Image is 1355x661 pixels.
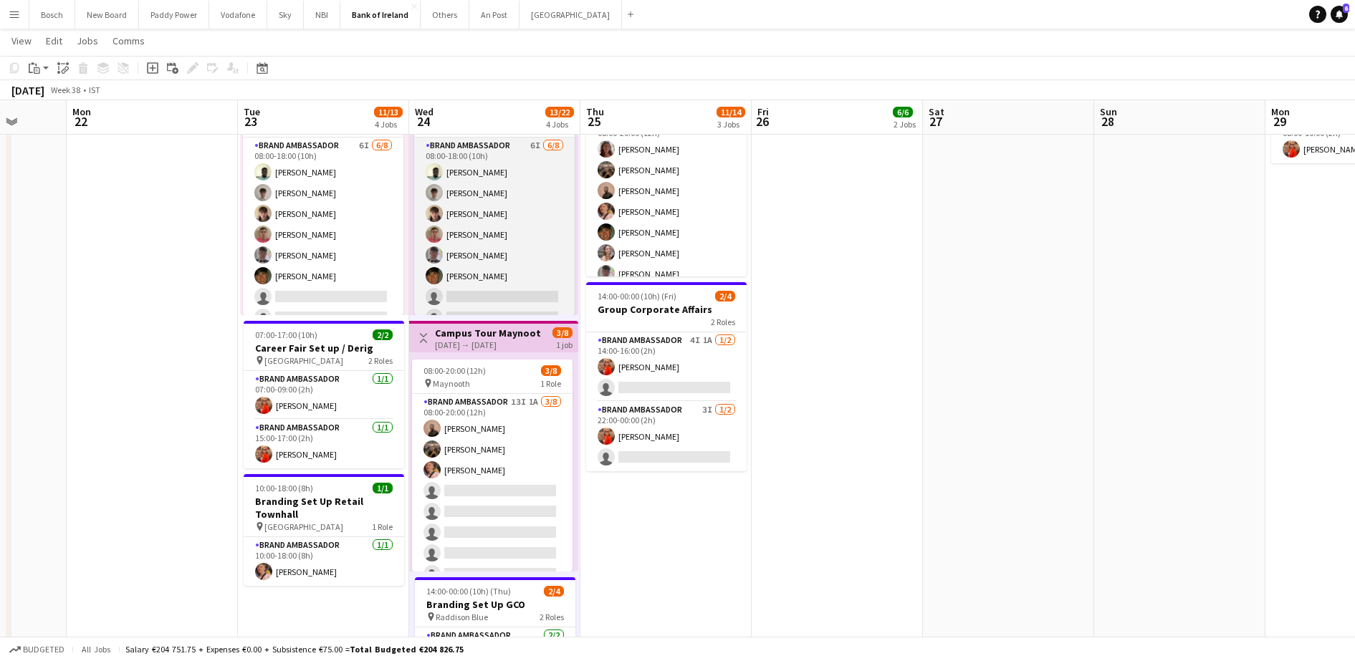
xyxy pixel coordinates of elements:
[584,113,604,130] span: 25
[586,64,747,276] app-job-card: 08:00-20:00 (12h)7/8Campus Tour NUIG NUIG1 RoleBrand Ambassador4I2A7/808:00-20:00 (12h)[PERSON_NA...
[711,317,735,327] span: 2 Roles
[927,113,944,130] span: 27
[544,586,564,597] span: 2/4
[244,342,404,354] h3: Career Fair Set up / Derig
[244,105,260,118] span: Tue
[375,119,402,130] div: 4 Jobs
[77,34,98,47] span: Jobs
[1098,113,1117,130] span: 28
[421,1,469,29] button: Others
[304,1,340,29] button: NBI
[715,291,735,301] span: 2/4
[373,483,393,493] span: 1/1
[241,113,260,130] span: 23
[46,34,62,47] span: Edit
[586,303,747,316] h3: Group Corporate Affairs
[586,282,747,471] app-job-card: 14:00-00:00 (10h) (Fri)2/4Group Corporate Affairs2 RolesBrand Ambassador4I1A1/214:00-16:00 (2h)[P...
[244,371,404,420] app-card-role: Brand Ambassador1/107:00-09:00 (2h)[PERSON_NAME]
[755,113,769,130] span: 26
[1100,105,1117,118] span: Sun
[540,378,561,389] span: 1 Role
[47,85,83,95] span: Week 38
[373,329,393,340] span: 2/2
[586,402,747,471] app-card-role: Brand Ambassador3I1/222:00-00:00 (2h)[PERSON_NAME]
[374,107,403,117] span: 11/13
[350,644,464,655] span: Total Budgeted €204 826.75
[255,483,313,493] span: 10:00-18:00 (8h)
[29,1,75,29] button: Bosch
[415,598,575,611] h3: Branding Set Up GCO
[546,119,573,130] div: 4 Jobs
[107,32,150,50] a: Comms
[433,378,470,389] span: Maynooth
[435,327,542,339] h3: Campus Tour Maynooth
[1271,105,1290,118] span: Mon
[71,32,104,50] a: Jobs
[436,612,488,622] span: Raddison Blue
[423,365,486,376] span: 08:00-20:00 (12h)
[540,612,564,622] span: 2 Roles
[125,644,464,655] div: Salary €204 751.75 + Expenses €0.00 + Subsistence €75.00 =
[894,119,916,130] div: 2 Jobs
[598,291,676,301] span: 14:00-00:00 (10h) (Fri)
[340,1,421,29] button: Bank of Ireland
[75,1,139,29] button: New Board
[520,1,622,29] button: [GEOGRAPHIC_DATA]
[40,32,68,50] a: Edit
[267,1,304,29] button: Sky
[717,119,744,130] div: 3 Jobs
[1269,113,1290,130] span: 29
[556,338,573,350] div: 1 job
[412,394,573,588] app-card-role: Brand Ambassador13I1A3/808:00-20:00 (12h)[PERSON_NAME][PERSON_NAME][PERSON_NAME]
[139,1,209,29] button: Paddy Power
[929,105,944,118] span: Sat
[469,1,520,29] button: An Post
[545,107,574,117] span: 13/22
[79,644,113,655] span: All jobs
[89,85,100,95] div: IST
[244,420,404,468] app-card-role: Brand Ambassador1/115:00-17:00 (2h)[PERSON_NAME]
[435,339,542,350] div: [DATE] → [DATE]
[244,321,404,468] app-job-card: 07:00-17:00 (10h)2/2Career Fair Set up / Derig [GEOGRAPHIC_DATA]2 RolesBrand Ambassador1/107:00-0...
[72,105,91,118] span: Mon
[586,332,747,402] app-card-role: Brand Ambassador4I1A1/214:00-16:00 (2h)[PERSON_NAME]
[412,360,573,571] app-job-card: 08:00-20:00 (12h)3/8 Maynooth1 RoleBrand Ambassador13I1A3/808:00-20:00 (12h)[PERSON_NAME][PERSON_...
[586,115,747,309] app-card-role: Brand Ambassador4I2A7/808:00-20:00 (12h)[PERSON_NAME][PERSON_NAME][PERSON_NAME][PERSON_NAME][PERS...
[244,495,404,521] h3: Branding Set Up Retail Townhall
[586,105,604,118] span: Thu
[255,329,317,340] span: 07:00-17:00 (10h)
[368,355,393,366] span: 2 Roles
[7,642,67,657] button: Budgeted
[372,521,393,532] span: 1 Role
[11,83,44,97] div: [DATE]
[552,327,573,338] span: 3/8
[413,113,434,130] span: 24
[112,34,145,47] span: Comms
[1331,6,1348,23] a: 6
[243,137,403,332] app-card-role: Brand Ambassador6I6/808:00-18:00 (10h)[PERSON_NAME][PERSON_NAME][PERSON_NAME][PERSON_NAME][PERSON...
[243,103,403,315] app-job-card: 08:00-18:00 (10h)6/8 TUD1 RoleBrand Ambassador6I6/808:00-18:00 (10h)[PERSON_NAME][PERSON_NAME][PE...
[244,474,404,586] app-job-card: 10:00-18:00 (8h)1/1Branding Set Up Retail Townhall [GEOGRAPHIC_DATA]1 RoleBrand Ambassador1/110:0...
[6,32,37,50] a: View
[264,355,343,366] span: [GEOGRAPHIC_DATA]
[414,103,575,315] app-job-card: 08:00-18:00 (10h)6/8 TUD1 RoleBrand Ambassador6I6/808:00-18:00 (10h)[PERSON_NAME][PERSON_NAME][PE...
[209,1,267,29] button: Vodafone
[893,107,913,117] span: 6/6
[23,645,64,655] span: Budgeted
[244,537,404,586] app-card-role: Brand Ambassador1/110:00-18:00 (8h)[PERSON_NAME]
[426,586,511,597] span: 14:00-00:00 (10h) (Thu)
[70,113,91,130] span: 22
[414,137,575,332] app-card-role: Brand Ambassador6I6/808:00-18:00 (10h)[PERSON_NAME][PERSON_NAME][PERSON_NAME][PERSON_NAME][PERSON...
[541,365,561,376] span: 3/8
[415,105,434,118] span: Wed
[717,107,745,117] span: 11/14
[11,34,32,47] span: View
[757,105,769,118] span: Fri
